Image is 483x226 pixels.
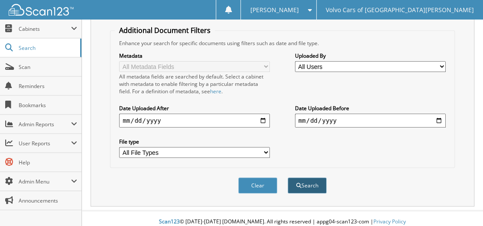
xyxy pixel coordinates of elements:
div: All metadata fields are searched by default. Select a cabinet with metadata to enable filtering b... [119,73,270,95]
input: end [295,114,446,128]
a: here [210,88,221,95]
span: [PERSON_NAME] [250,7,299,13]
span: Bookmarks [19,102,77,109]
input: start [119,114,270,128]
span: User Reports [19,140,71,147]
iframe: Chat Widget [440,184,483,226]
label: Date Uploaded After [119,105,270,112]
label: Uploaded By [295,52,446,59]
span: Help [19,159,77,166]
legend: Additional Document Filters [115,26,215,35]
span: Scan123 [159,218,180,225]
button: Search [288,177,327,193]
span: Search [19,44,76,52]
span: Admin Menu [19,178,71,185]
div: Enhance your search for specific documents using filters such as date and file type. [115,39,450,47]
span: Admin Reports [19,121,71,128]
span: Scan [19,63,77,71]
label: Metadata [119,52,270,59]
span: Volvo Cars of [GEOGRAPHIC_DATA][PERSON_NAME] [326,7,474,13]
label: File type [119,138,270,145]
a: Privacy Policy [373,218,406,225]
label: Date Uploaded Before [295,105,446,112]
span: Reminders [19,82,77,90]
button: Clear [238,177,277,193]
span: Cabinets [19,25,71,33]
span: Announcements [19,197,77,204]
img: scan123-logo-white.svg [9,4,74,16]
